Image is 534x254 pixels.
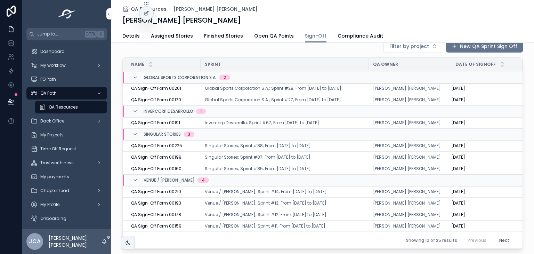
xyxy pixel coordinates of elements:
span: Singular Stories; Sprint #88; From [DATE] to [DATE] [205,143,311,149]
a: [PERSON_NAME] [PERSON_NAME] [373,200,441,206]
a: PO Path [26,73,107,86]
span: [DATE] [451,223,465,229]
a: Venue / [PERSON_NAME]; Sprint #11; From [DATE] to [DATE] [205,223,325,229]
a: Venue / [PERSON_NAME]; Sprint #11; From [DATE] to [DATE] [205,223,365,229]
a: Chapter Lead [26,184,107,197]
span: PO Path [40,77,56,82]
span: Details [122,32,140,39]
span: Dashboard [40,49,65,54]
a: [PERSON_NAME] [PERSON_NAME] [373,120,447,126]
a: Singular Stories; Sprint #87; From [DATE] to [DATE] [205,154,310,160]
button: Jump to...CtrlK [26,28,107,40]
a: Back Office [26,115,107,127]
a: [PERSON_NAME] [PERSON_NAME] [373,223,447,229]
a: [PERSON_NAME] [PERSON_NAME] [373,200,447,206]
span: Singular Stories [144,132,181,137]
a: QA Resources [35,101,107,113]
a: Invercorp Desarrollo; Sprint #67; From [DATE] to [DATE] [205,120,365,126]
p: [PERSON_NAME] [PERSON_NAME] [49,235,102,248]
a: Singular Stories; Sprint #87; From [DATE] to [DATE] [205,154,365,160]
span: QA Sign-Off Form 00170 [131,97,181,103]
span: [DATE] [451,189,465,195]
a: [DATE] [451,200,514,206]
span: JCA [29,237,41,246]
a: Global Sports Corporation S.A.; Sprint #27; From [DATE] to [DATE] [205,97,341,103]
a: My Projects [26,129,107,141]
span: QA Sign-Off Form 00193 [131,200,181,206]
span: My Projects [40,132,64,138]
h1: [PERSON_NAME] [PERSON_NAME] [122,15,241,25]
span: Time Off Request [40,146,76,152]
span: Jump to... [37,31,82,37]
a: QA Sign-Off Form 00201 [131,86,196,91]
span: My Profile [40,202,59,207]
span: [DATE] [451,120,465,126]
span: [DATE] [451,97,465,103]
a: Venue / [PERSON_NAME]; Sprint #14; From [DATE] to [DATE] [205,189,365,195]
span: [PERSON_NAME] [PERSON_NAME] [373,166,441,172]
a: QA Sign-Off Form 00170 [131,97,196,103]
button: New QA Sprint Sign Off [446,40,523,53]
span: QA Sign-Off Form 00191 [131,120,180,126]
span: [DATE] [451,154,465,160]
span: Open QA Points [254,32,294,39]
span: Singular Stories; Sprint #85; From [DATE] to [DATE] [205,166,311,172]
span: Venue / [PERSON_NAME] [144,177,195,183]
span: QA Sign-Off Form 00178 [131,212,181,217]
a: [PERSON_NAME] [PERSON_NAME] [373,166,447,172]
span: QA Sign-Off Form 00225 [131,143,182,149]
span: Ctrl [85,31,97,38]
a: Global Sports Corporation S.A.; Sprint #28; From [DATE] to [DATE] [205,86,365,91]
span: [PERSON_NAME] [PERSON_NAME] [373,223,441,229]
a: QA Path [26,87,107,100]
span: [DATE] [451,200,465,206]
a: [PERSON_NAME] [PERSON_NAME] [373,143,441,149]
span: [DATE] [451,212,465,217]
span: QA Sign-Off Form 00199 [131,154,181,160]
a: Global Sports Corporation S.A.; Sprint #28; From [DATE] to [DATE] [205,86,341,91]
span: [PERSON_NAME] [PERSON_NAME] [173,6,258,13]
a: [DATE] [451,189,514,195]
a: [PERSON_NAME] [PERSON_NAME] [373,212,447,217]
span: Sign-Off [305,32,326,39]
span: [PERSON_NAME] [PERSON_NAME] [373,86,441,91]
a: QA Sign-Off Form 00210 [131,189,196,195]
a: [PERSON_NAME] [PERSON_NAME] [373,189,441,195]
a: [DATE] [451,166,514,172]
span: QA Resources [49,104,78,110]
a: Time Off Request [26,143,107,155]
a: Details [122,30,140,43]
a: Global Sports Corporation S.A.; Sprint #27; From [DATE] to [DATE] [205,97,365,103]
img: App logo [56,8,78,19]
a: [DATE] [451,86,514,91]
span: QA Path [40,90,57,96]
span: [DATE] [451,86,465,91]
a: QA Sign-Off Form 00225 [131,143,196,149]
a: My workflow [26,59,107,72]
span: Compliance Audit [338,32,383,39]
div: 4 [202,177,205,183]
span: Date of SignOff [455,62,496,67]
a: Compliance Audit [338,30,383,43]
a: Venue / [PERSON_NAME]; Sprint #14; From [DATE] to [DATE] [205,189,327,195]
a: [PERSON_NAME] [PERSON_NAME] [373,97,447,103]
a: Venue / [PERSON_NAME]; Sprint #13; From [DATE] to [DATE] [205,200,365,206]
a: [PERSON_NAME] [PERSON_NAME] [373,154,441,160]
a: Singular Stories; Sprint #88; From [DATE] to [DATE] [205,143,365,149]
button: Next [494,235,514,246]
span: QA Sign-Off Form 00160 [131,166,181,172]
a: Trustworthiness [26,157,107,169]
span: Venue / [PERSON_NAME]; Sprint #13; From [DATE] to [DATE] [205,200,326,206]
span: [PERSON_NAME] [PERSON_NAME] [373,212,441,217]
a: Assigned Stories [151,30,193,43]
a: [PERSON_NAME] [PERSON_NAME] [373,120,441,126]
a: Sign-Off [305,30,326,43]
